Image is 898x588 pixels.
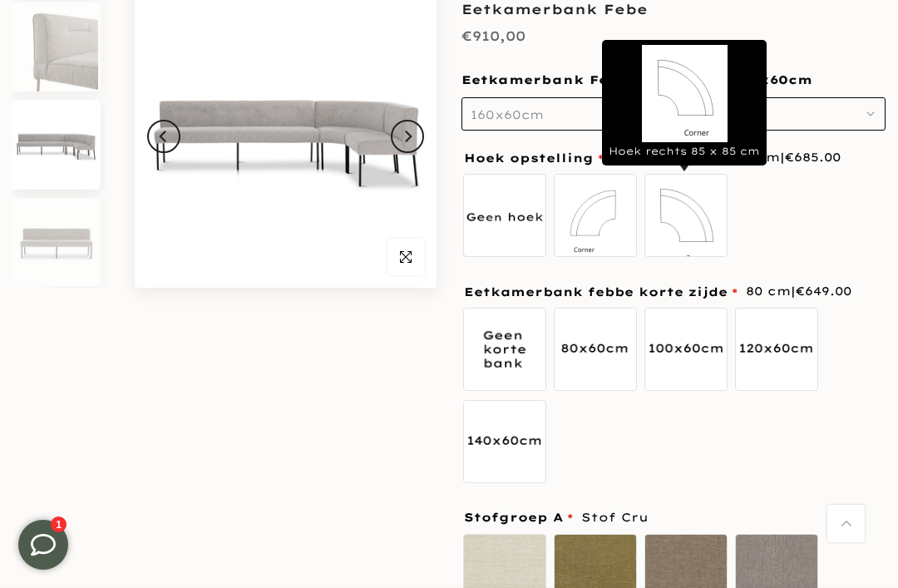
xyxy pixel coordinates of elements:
button: Next [391,120,424,153]
span: | [791,284,851,299]
span: Eetkamerbank febbe korte zijde [464,286,738,298]
img: hoek_rechts.png [642,45,728,142]
div: Hoek rechts 85 x 85 cm [602,40,767,166]
div: €910,00 [461,24,525,48]
span: €649.00 [796,284,851,299]
span: Eetkamerbank Febe lange zijde: [461,72,812,87]
iframe: toggle-frame [2,503,85,586]
span: 80 cm [746,281,851,302]
span: 160x60cm [733,72,812,89]
h1: Eetkamerbank Febe [461,2,886,16]
button: Previous [147,120,180,153]
a: Terug naar boven [827,505,865,542]
span: €685.00 [785,150,841,165]
button: 160x60cm [461,97,886,131]
span: 160x60cm [471,107,544,122]
span: | [780,150,841,165]
span: Stof Cru [581,507,649,528]
span: Stofgroep A [464,511,573,523]
span: Hoek opstelling [464,152,604,164]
